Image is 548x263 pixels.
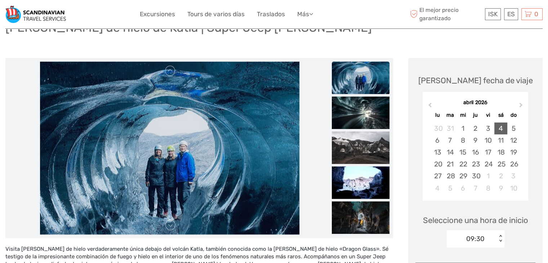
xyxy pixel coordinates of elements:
div: Choose sábado, 18 de abril de 2026 [494,146,507,158]
p: We're away right now. Please check back later! [10,13,81,18]
div: abril 2026 [423,99,528,107]
button: Open LiveChat chat widget [83,11,92,20]
div: mi [456,110,469,120]
div: Choose viernes, 17 de abril de 2026 [482,146,494,158]
div: Choose martes, 21 de abril de 2026 [444,158,456,170]
div: Choose domingo, 12 de abril de 2026 [507,134,520,146]
div: Choose martes, 14 de abril de 2026 [444,146,456,158]
div: Choose sábado, 11 de abril de 2026 [494,134,507,146]
img: 420aa965c2094606b848068d663268ab_slider_thumbnail.jpg [332,131,389,164]
div: lu [431,110,444,120]
button: Next Month [516,101,527,112]
div: Choose viernes, 3 de abril de 2026 [482,122,494,134]
div: Choose sábado, 2 de mayo de 2026 [494,170,507,182]
div: Choose viernes, 1 de mayo de 2026 [482,170,494,182]
div: Choose miércoles, 29 de abril de 2026 [456,170,469,182]
img: 86367709393640f9a70fe9c0ca8465c7_main_slider.jpg [40,62,299,235]
div: Choose lunes, 13 de abril de 2026 [431,146,444,158]
div: Choose viernes, 10 de abril de 2026 [482,134,494,146]
div: Choose domingo, 5 de abril de 2026 [507,122,520,134]
img: Scandinavian Travel [5,5,66,23]
div: Choose viernes, 24 de abril de 2026 [482,158,494,170]
span: 0 [533,10,539,18]
span: ISK [488,10,498,18]
div: ES [504,8,518,20]
a: Traslados [257,9,285,19]
div: Choose miércoles, 6 de mayo de 2026 [456,182,469,194]
div: Choose martes, 31 de marzo de 2026 [444,122,456,134]
a: Excursiones [140,9,175,19]
div: Choose miércoles, 1 de abril de 2026 [456,122,469,134]
div: Choose domingo, 10 de mayo de 2026 [507,182,520,194]
div: Choose jueves, 7 de mayo de 2026 [469,182,482,194]
div: Choose lunes, 6 de abril de 2026 [431,134,444,146]
div: Choose viernes, 8 de mayo de 2026 [482,182,494,194]
a: Más [297,9,313,19]
div: Choose jueves, 9 de abril de 2026 [469,134,482,146]
div: do [507,110,520,120]
button: Previous Month [423,101,435,112]
span: Seleccione una hora de inicio [423,215,528,226]
div: Choose lunes, 30 de marzo de 2026 [431,122,444,134]
div: Choose sábado, 25 de abril de 2026 [494,158,507,170]
img: 15d6a59af94b49c2976804d12bfbed98_slider_thumbnail.jpg [332,97,389,129]
img: b1fb2c84a4c348a289499c71a4010bb6_slider_thumbnail.jpg [332,166,389,199]
div: Choose jueves, 23 de abril de 2026 [469,158,482,170]
div: 09:30 [466,234,485,244]
div: Choose lunes, 4 de mayo de 2026 [431,182,444,194]
div: Choose miércoles, 15 de abril de 2026 [456,146,469,158]
img: fc570482f5b34c56b0be150f90ad75ae_slider_thumbnail.jpg [332,201,389,234]
div: Choose martes, 28 de abril de 2026 [444,170,456,182]
div: Choose lunes, 27 de abril de 2026 [431,170,444,182]
div: Choose jueves, 2 de abril de 2026 [469,122,482,134]
div: vi [482,110,494,120]
div: Choose lunes, 20 de abril de 2026 [431,158,444,170]
div: Choose sábado, 9 de mayo de 2026 [494,182,507,194]
div: Choose martes, 5 de mayo de 2026 [444,182,456,194]
div: ju [469,110,482,120]
div: Choose domingo, 26 de abril de 2026 [507,158,520,170]
img: 86367709393640f9a70fe9c0ca8465c7_slider_thumbnail.jpg [332,62,389,94]
div: Choose miércoles, 22 de abril de 2026 [456,158,469,170]
div: Choose domingo, 3 de mayo de 2026 [507,170,520,182]
div: month 2026-04 [425,122,526,194]
div: Choose miércoles, 8 de abril de 2026 [456,134,469,146]
div: ma [444,110,456,120]
div: Choose jueves, 30 de abril de 2026 [469,170,482,182]
div: Choose sábado, 4 de abril de 2026 [494,122,507,134]
a: Tours de varios días [187,9,245,19]
span: El mejor precio garantizado [408,6,483,22]
div: < > [498,235,504,242]
div: [PERSON_NAME] fecha de viaje [418,75,533,86]
div: Choose martes, 7 de abril de 2026 [444,134,456,146]
div: sá [494,110,507,120]
div: Choose domingo, 19 de abril de 2026 [507,146,520,158]
div: Choose jueves, 16 de abril de 2026 [469,146,482,158]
